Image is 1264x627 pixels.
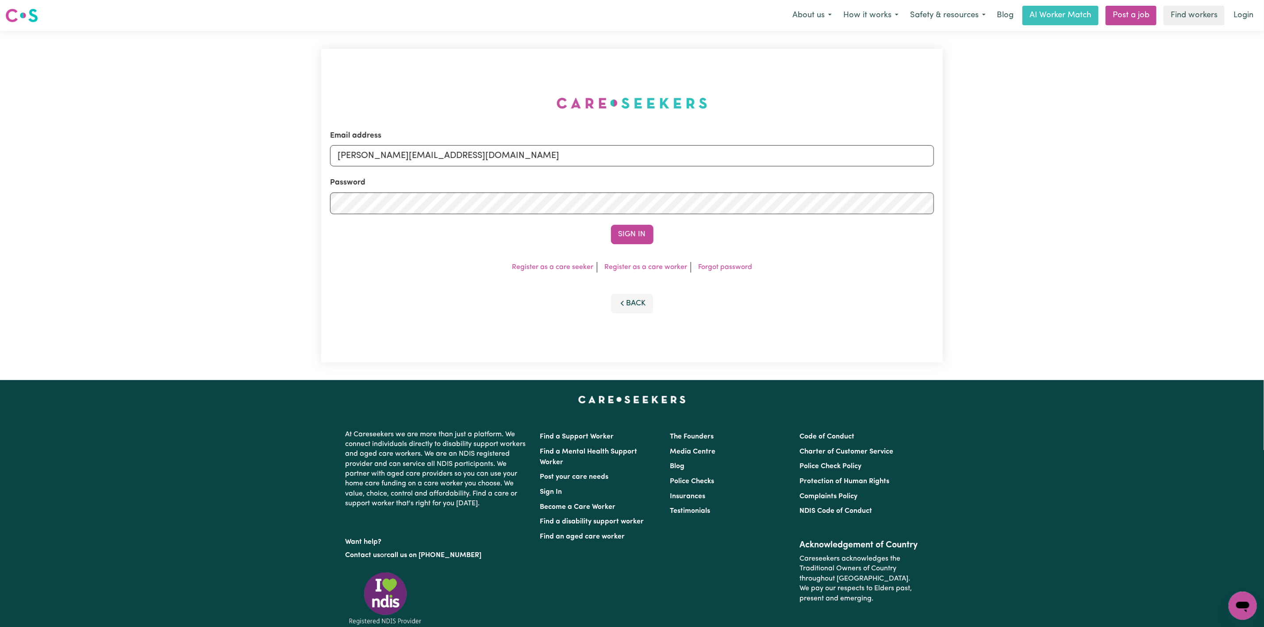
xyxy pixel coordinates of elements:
[698,264,752,271] a: Forgot password
[5,5,38,26] a: Careseekers logo
[330,130,381,142] label: Email address
[1228,6,1259,25] a: Login
[670,448,715,455] a: Media Centre
[799,550,918,607] p: Careseekers acknowledges the Traditional Owners of Country throughout [GEOGRAPHIC_DATA]. We pay o...
[346,571,425,626] img: Registered NDIS provider
[330,177,365,188] label: Password
[904,6,991,25] button: Safety & resources
[1164,6,1225,25] a: Find workers
[540,489,562,496] a: Sign In
[670,493,705,500] a: Insurances
[578,396,686,403] a: Careseekers home page
[5,8,38,23] img: Careseekers logo
[799,508,872,515] a: NDIS Code of Conduct
[346,547,530,564] p: or
[540,504,616,511] a: Become a Care Worker
[346,552,380,559] a: Contact us
[799,433,854,440] a: Code of Conduct
[1106,6,1156,25] a: Post a job
[838,6,904,25] button: How it works
[1022,6,1099,25] a: AI Worker Match
[512,264,593,271] a: Register as a care seeker
[540,518,644,525] a: Find a disability support worker
[799,448,893,455] a: Charter of Customer Service
[799,478,889,485] a: Protection of Human Rights
[346,534,530,547] p: Want help?
[670,478,714,485] a: Police Checks
[540,533,625,540] a: Find an aged care worker
[611,294,653,313] button: Back
[540,433,614,440] a: Find a Support Worker
[799,540,918,550] h2: Acknowledgement of Country
[670,508,710,515] a: Testimonials
[1229,592,1257,620] iframe: Button to launch messaging window, conversation in progress
[346,426,530,512] p: At Careseekers we are more than just a platform. We connect individuals directly to disability su...
[670,463,684,470] a: Blog
[799,493,857,500] a: Complaints Policy
[799,463,861,470] a: Police Check Policy
[330,145,934,166] input: Email address
[991,6,1019,25] a: Blog
[787,6,838,25] button: About us
[611,225,653,244] button: Sign In
[604,264,687,271] a: Register as a care worker
[540,448,638,466] a: Find a Mental Health Support Worker
[540,473,609,481] a: Post your care needs
[670,433,714,440] a: The Founders
[387,552,482,559] a: call us on [PHONE_NUMBER]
